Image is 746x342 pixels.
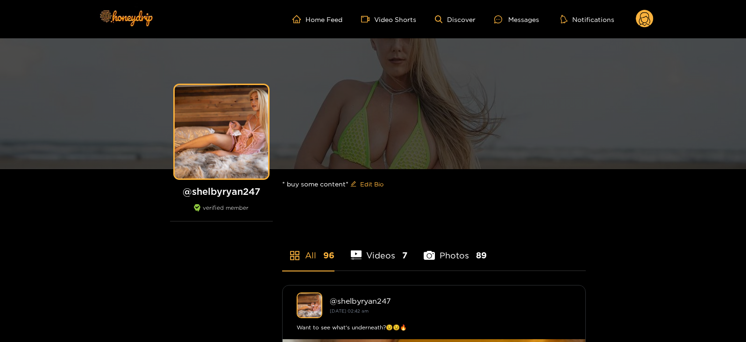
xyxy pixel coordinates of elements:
[292,15,342,23] a: Home Feed
[348,177,385,192] button: editEdit Bio
[476,249,487,261] span: 89
[292,15,306,23] span: home
[402,249,407,261] span: 7
[351,228,408,271] li: Videos
[361,15,374,23] span: video-camera
[282,228,334,271] li: All
[297,323,571,332] div: Want to see what's underneath?😉😉🔥
[289,250,300,261] span: appstore
[360,179,384,189] span: Edit Bio
[323,249,334,261] span: 96
[424,228,487,271] li: Photos
[170,204,273,221] div: verified member
[170,185,273,197] h1: @ shelbyryan247
[297,292,322,318] img: shelbyryan247
[558,14,617,24] button: Notifications
[330,308,369,313] small: [DATE] 02:42 am
[282,169,586,199] div: * buy some content*
[361,15,416,23] a: Video Shorts
[330,297,571,305] div: @ shelbyryan247
[350,181,356,188] span: edit
[494,14,539,25] div: Messages
[435,15,476,23] a: Discover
